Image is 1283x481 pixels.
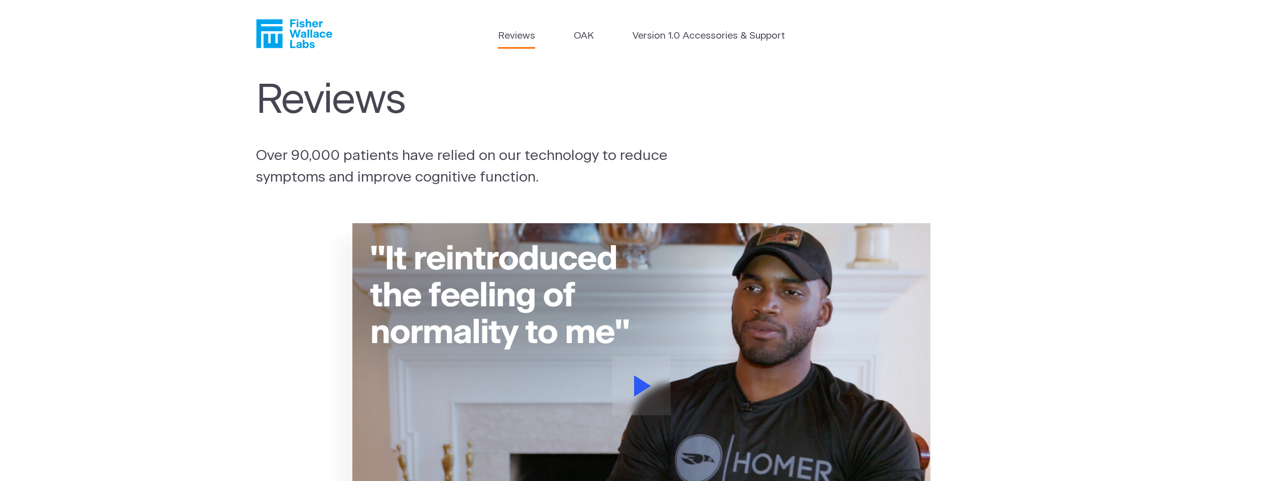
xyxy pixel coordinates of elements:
h1: Reviews [256,77,690,125]
a: OAK [574,29,594,44]
p: Over 90,000 patients have relied on our technology to reduce symptoms and improve cognitive funct... [256,145,695,188]
a: Reviews [498,29,535,44]
a: Fisher Wallace [256,19,332,48]
svg: Play [634,376,651,396]
a: Version 1.0 Accessories & Support [632,29,785,44]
